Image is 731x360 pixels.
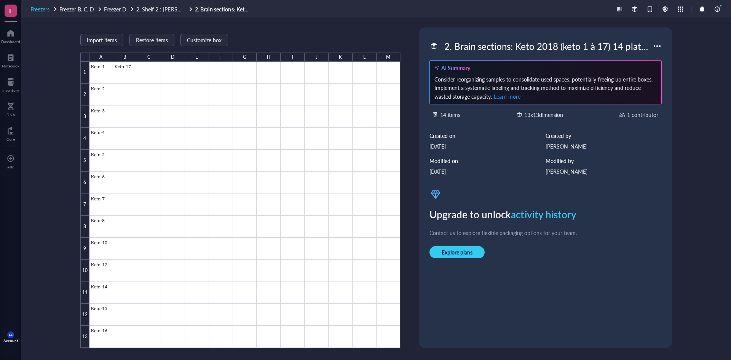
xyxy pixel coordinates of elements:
[441,64,470,72] div: AI Summary
[1,39,20,44] div: Dashboard
[267,52,270,62] div: H
[80,172,89,194] div: 6
[30,6,58,13] a: Freezers
[7,165,14,169] div: Add
[2,51,19,68] a: Notebook
[429,206,662,222] div: Upgrade to unlock
[80,62,89,84] div: 1
[80,216,89,238] div: 8
[123,52,126,62] div: B
[171,52,174,62] div: D
[429,229,662,237] div: Contact us to explore flexible packaging options for your team.
[80,304,89,326] div: 12
[339,52,342,62] div: K
[136,5,205,13] span: 2. Shelf 2 : [PERSON_NAME]
[292,52,293,62] div: I
[9,333,13,337] span: AA
[429,131,546,140] div: Created on
[80,150,89,172] div: 5
[429,157,546,165] div: Modified on
[80,84,89,106] div: 2
[80,282,89,304] div: 11
[104,5,126,13] span: Freezer D
[80,194,89,216] div: 7
[80,106,89,128] div: 3
[441,38,653,54] div: 2. Brain sections: Keto 2018 (keto 1 à 17) 14 plates (CHUM)
[80,34,123,46] button: Import items
[386,52,390,62] div: M
[59,6,102,13] a: Freezer B, C, D
[2,76,19,93] a: Inventory
[511,207,576,221] span: activity history
[546,142,662,150] div: [PERSON_NAME]
[129,34,174,46] button: Restore items
[6,112,15,117] div: DNA
[546,167,662,176] div: [PERSON_NAME]
[243,52,246,62] div: G
[524,110,563,119] div: 13 x 13 dimension
[187,37,222,43] span: Customize box
[546,157,662,165] div: Modified by
[180,34,228,46] button: Customize box
[429,167,546,176] div: [DATE]
[2,88,19,93] div: Inventory
[9,6,13,15] span: F
[80,326,89,348] div: 13
[80,260,89,282] div: 10
[440,110,460,119] div: 14 items
[195,52,198,62] div: E
[99,52,102,62] div: A
[363,52,365,62] div: L
[147,52,150,62] div: C
[429,246,485,258] button: Explore plans
[59,5,94,13] span: Freezer B, C, D
[546,131,662,140] div: Created by
[104,6,193,13] a: Freezer D2. Shelf 2 : [PERSON_NAME]
[494,93,520,100] span: Learn more
[3,338,18,343] div: Account
[80,238,89,260] div: 9
[429,246,662,258] a: Explore plans
[219,52,222,62] div: F
[136,37,168,43] span: Restore items
[442,249,472,256] span: Explore plans
[627,110,658,119] div: 1 contributor
[1,27,20,44] a: Dashboard
[2,64,19,68] div: Notebook
[429,142,546,150] div: [DATE]
[493,92,521,101] button: Learn more
[30,5,49,13] span: Freezers
[6,125,15,141] a: Core
[316,52,318,62] div: J
[6,137,15,141] div: Core
[6,100,15,117] a: DNA
[195,6,252,13] a: 2. Brain sections: Keto 2018 (keto 1 à 17) 14 plates (CHUM)
[434,75,657,101] div: Consider reorganizing samples to consolidate used spaces, potentially freeing up entire boxes. Im...
[87,37,117,43] span: Import items
[80,128,89,150] div: 4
